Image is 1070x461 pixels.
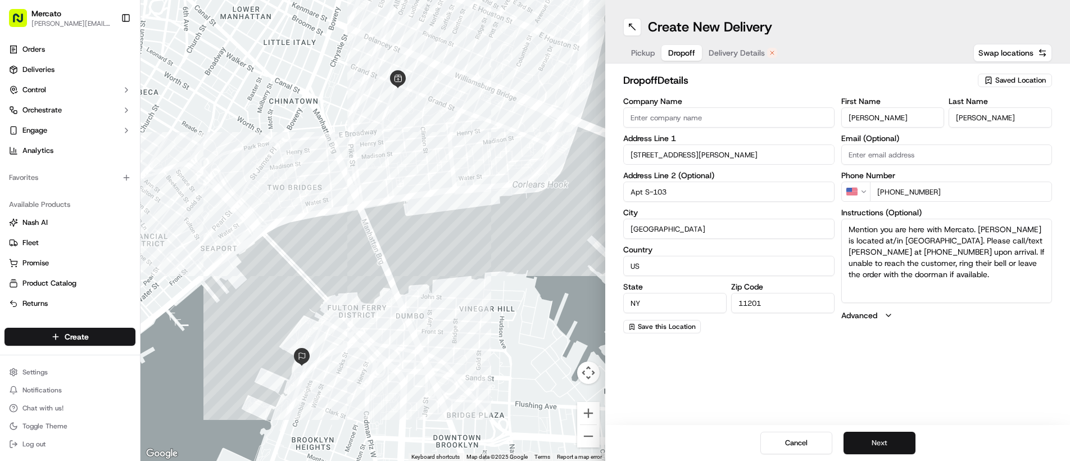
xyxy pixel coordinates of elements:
[22,386,62,395] span: Notifications
[29,73,202,84] input: Got a question? Start typing here...
[978,47,1033,58] span: Swap locations
[623,209,835,216] label: City
[623,144,835,165] input: Enter address
[22,163,86,174] span: Knowledge Base
[4,382,135,398] button: Notifications
[978,73,1052,88] button: Saved Location
[841,310,1053,321] button: Advanced
[22,238,39,248] span: Fleet
[623,107,835,128] input: Enter company name
[4,81,135,99] button: Control
[973,44,1052,62] button: Swap locations
[841,134,1053,142] label: Email (Optional)
[143,446,180,461] a: Open this area in Google Maps (opens a new window)
[95,164,104,173] div: 💻
[466,454,528,460] span: Map data ©2025 Google
[9,238,131,248] a: Fleet
[4,40,135,58] a: Orders
[623,97,835,105] label: Company Name
[4,214,135,232] button: Nash AI
[623,134,835,142] label: Address Line 1
[22,85,46,95] span: Control
[870,182,1053,202] input: Enter phone number
[90,159,185,179] a: 💻API Documentation
[841,219,1053,303] textarea: Mention you are here with Mercato. [PERSON_NAME] is located at/in [GEOGRAPHIC_DATA]. Please call/...
[4,418,135,434] button: Toggle Theme
[22,422,67,431] span: Toggle Theme
[623,182,835,202] input: Apartment, suite, unit, etc.
[631,47,655,58] span: Pickup
[623,171,835,179] label: Address Line 2 (Optional)
[31,8,61,19] button: Mercato
[31,19,112,28] button: [PERSON_NAME][EMAIL_ADDRESS][PERSON_NAME][DOMAIN_NAME]
[38,119,142,128] div: We're available if you need us!
[22,258,49,268] span: Promise
[638,322,696,331] span: Save this Location
[4,274,135,292] button: Product Catalog
[4,364,135,380] button: Settings
[623,256,835,276] input: Enter country
[38,107,184,119] div: Start new chat
[534,454,550,460] a: Terms (opens in new tab)
[949,97,1052,105] label: Last Name
[22,440,46,449] span: Log out
[668,47,695,58] span: Dropoff
[577,425,600,448] button: Zoom out
[9,258,131,268] a: Promise
[22,404,64,413] span: Chat with us!
[995,75,1046,85] span: Saved Location
[841,310,877,321] label: Advanced
[841,144,1053,165] input: Enter email address
[4,196,135,214] div: Available Products
[9,278,131,288] a: Product Catalog
[65,331,89,342] span: Create
[4,295,135,313] button: Returns
[760,432,832,454] button: Cancel
[577,361,600,384] button: Map camera controls
[22,146,53,156] span: Analytics
[22,44,45,55] span: Orders
[623,320,701,333] button: Save this Location
[731,293,835,313] input: Enter zip code
[841,171,1053,179] label: Phone Number
[4,169,135,187] div: Favorites
[22,218,48,228] span: Nash AI
[11,11,34,34] img: Nash
[4,254,135,272] button: Promise
[106,163,180,174] span: API Documentation
[841,97,945,105] label: First Name
[4,101,135,119] button: Orchestrate
[4,436,135,452] button: Log out
[709,47,765,58] span: Delivery Details
[7,159,90,179] a: 📗Knowledge Base
[11,164,20,173] div: 📗
[9,218,131,228] a: Nash AI
[143,446,180,461] img: Google
[4,121,135,139] button: Engage
[9,299,131,309] a: Returns
[4,400,135,416] button: Chat with us!
[4,61,135,79] a: Deliveries
[112,191,136,199] span: Pylon
[4,142,135,160] a: Analytics
[949,107,1052,128] input: Enter last name
[841,209,1053,216] label: Instructions (Optional)
[577,402,600,424] button: Zoom in
[623,246,835,254] label: Country
[191,111,205,124] button: Start new chat
[731,283,835,291] label: Zip Code
[22,65,55,75] span: Deliveries
[557,454,602,460] a: Report a map error
[623,283,727,291] label: State
[648,18,772,36] h1: Create New Delivery
[623,219,835,239] input: Enter city
[841,107,945,128] input: Enter first name
[22,105,62,115] span: Orchestrate
[4,234,135,252] button: Fleet
[22,125,47,135] span: Engage
[411,453,460,461] button: Keyboard shortcuts
[4,4,116,31] button: Mercato[PERSON_NAME][EMAIL_ADDRESS][PERSON_NAME][DOMAIN_NAME]
[844,432,915,454] button: Next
